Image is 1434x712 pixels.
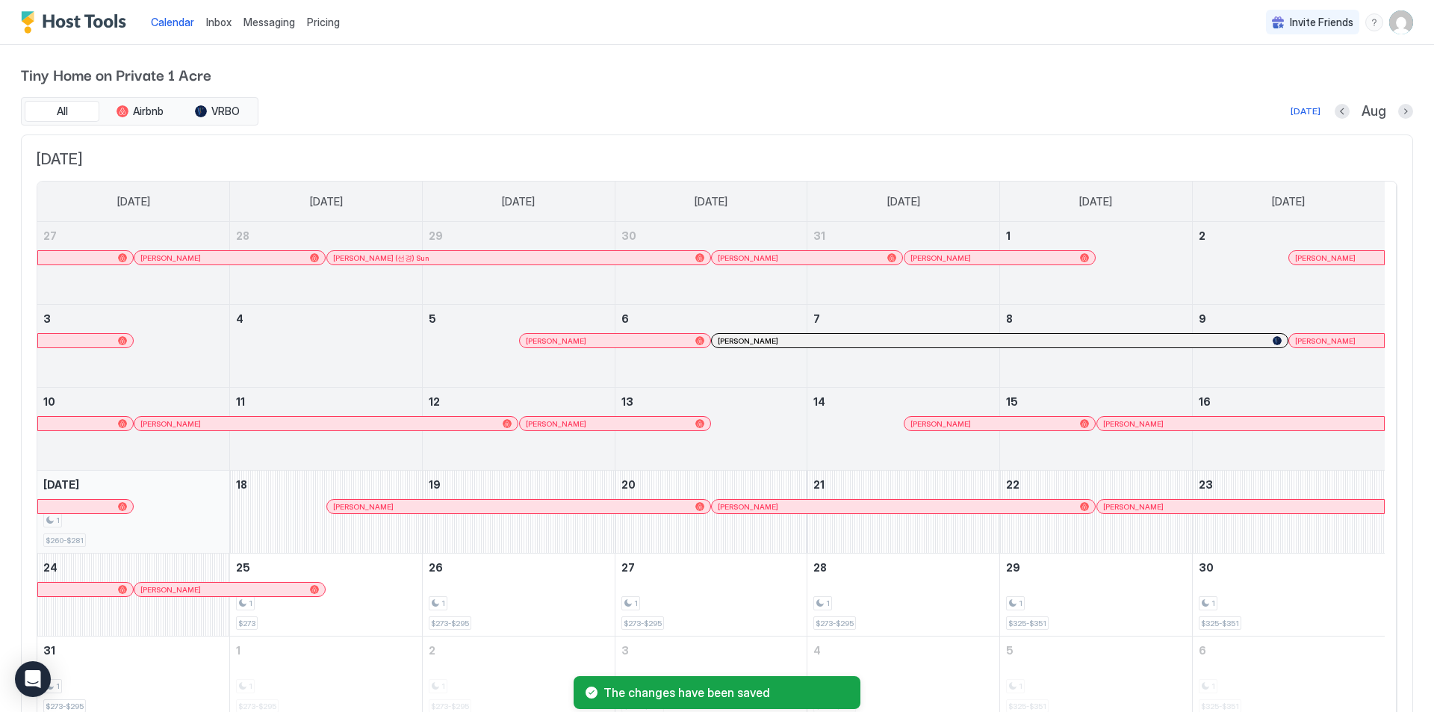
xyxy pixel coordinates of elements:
[43,561,58,574] span: 24
[295,182,358,222] a: Monday
[46,536,84,545] span: $260-$281
[37,554,229,581] a: August 24, 2025
[1000,554,1192,581] a: August 29, 2025
[1000,471,1192,498] a: August 22, 2025
[615,637,807,664] a: September 3, 2025
[813,644,821,657] span: 4
[1193,305,1385,332] a: August 9, 2025
[37,222,230,305] td: July 27, 2025
[615,305,807,388] td: August 6, 2025
[1398,104,1413,119] button: Next month
[634,598,638,608] span: 1
[1193,471,1385,498] a: August 23, 2025
[1192,305,1385,388] td: August 9, 2025
[621,229,636,242] span: 30
[1103,502,1164,512] span: [PERSON_NAME]
[526,419,704,429] div: [PERSON_NAME]
[423,305,615,332] a: August 5, 2025
[140,253,319,263] div: [PERSON_NAME]
[236,395,245,408] span: 11
[621,561,635,574] span: 27
[1192,554,1385,637] td: August 30, 2025
[310,195,343,208] span: [DATE]
[206,14,232,30] a: Inbox
[1295,336,1356,346] span: [PERSON_NAME]
[1335,104,1350,119] button: Previous month
[230,388,422,415] a: August 11, 2025
[236,561,250,574] span: 25
[243,16,295,28] span: Messaging
[43,644,55,657] span: 31
[230,305,422,332] a: August 4, 2025
[37,222,229,250] a: July 27, 2025
[502,195,535,208] span: [DATE]
[615,471,807,498] a: August 20, 2025
[621,478,636,491] span: 20
[423,388,615,415] a: August 12, 2025
[718,253,896,263] div: [PERSON_NAME]
[1000,471,1193,554] td: August 22, 2025
[807,554,1000,637] td: August 28, 2025
[807,222,1000,305] td: July 31, 2025
[102,182,165,222] a: Sunday
[37,471,229,498] a: August 17, 2025
[718,336,778,346] span: [PERSON_NAME]
[37,305,230,388] td: August 3, 2025
[1008,619,1046,628] span: $325-$351
[1006,395,1018,408] span: 15
[603,685,848,700] span: The changes have been saved
[25,101,99,122] button: All
[1211,598,1215,608] span: 1
[43,478,79,491] span: [DATE]
[1362,103,1386,120] span: Aug
[307,16,340,29] span: Pricing
[140,585,319,595] div: [PERSON_NAME]
[37,471,230,554] td: August 17, 2025
[615,305,807,332] a: August 6, 2025
[526,336,704,346] div: [PERSON_NAME]
[140,419,201,429] span: [PERSON_NAME]
[1103,419,1378,429] div: [PERSON_NAME]
[807,388,999,415] a: August 14, 2025
[1192,388,1385,471] td: August 16, 2025
[615,222,807,305] td: July 30, 2025
[615,388,807,415] a: August 13, 2025
[1193,637,1385,664] a: September 6, 2025
[1103,502,1378,512] div: [PERSON_NAME]
[1288,102,1323,120] button: [DATE]
[1064,182,1127,222] a: Friday
[1103,419,1164,429] span: [PERSON_NAME]
[422,554,615,637] td: August 26, 2025
[333,253,429,263] span: ⁨[PERSON_NAME] (선경)⁩ Sun
[1295,253,1378,263] div: [PERSON_NAME]
[429,229,443,242] span: 29
[429,312,436,325] span: 5
[816,619,854,628] span: $273-$295
[422,222,615,305] td: July 29, 2025
[813,561,827,574] span: 28
[230,554,423,637] td: August 25, 2025
[1019,598,1022,608] span: 1
[813,395,825,408] span: 14
[1199,644,1206,657] span: 6
[1000,554,1193,637] td: August 29, 2025
[180,101,255,122] button: VRBO
[43,312,51,325] span: 3
[230,637,422,664] a: September 1, 2025
[15,661,51,697] div: Open Intercom Messenger
[813,478,825,491] span: 21
[807,305,1000,388] td: August 7, 2025
[615,554,807,581] a: August 27, 2025
[429,395,440,408] span: 12
[1192,471,1385,554] td: August 23, 2025
[487,182,550,222] a: Tuesday
[1000,222,1193,305] td: August 1, 2025
[615,471,807,554] td: August 20, 2025
[1201,619,1239,628] span: $325-$351
[423,222,615,250] a: July 29, 2025
[37,388,229,415] a: August 10, 2025
[37,554,230,637] td: August 24, 2025
[21,97,258,126] div: tab-group
[526,419,586,429] span: [PERSON_NAME]
[429,561,443,574] span: 26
